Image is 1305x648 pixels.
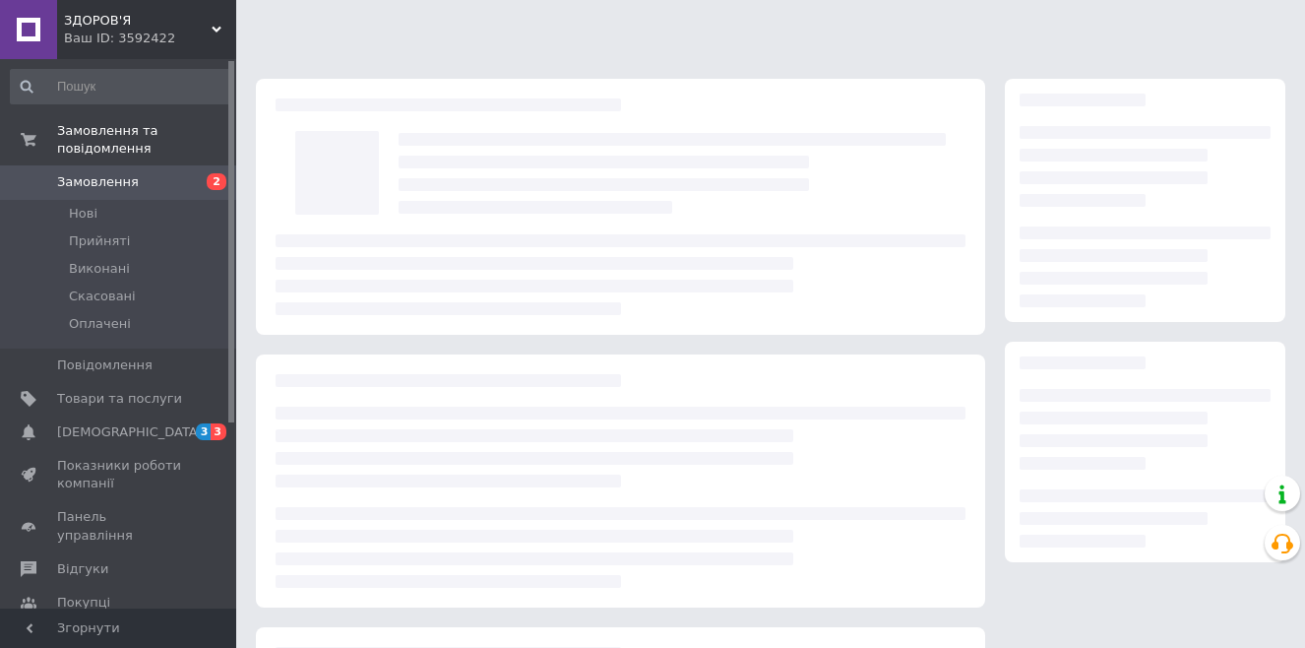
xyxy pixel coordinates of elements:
div: Ваш ID: 3592422 [64,30,236,47]
span: Показники роботи компанії [57,457,182,492]
span: Оплачені [69,315,131,333]
span: 2 [207,173,226,190]
span: 3 [196,423,212,440]
span: Скасовані [69,288,136,305]
span: Покупці [57,594,110,612]
span: Замовлення [57,173,139,191]
span: ЗДОРОВ'Я [64,12,212,30]
span: Замовлення та повідомлення [57,122,236,158]
span: Виконані [69,260,130,278]
span: Товари та послуги [57,390,182,408]
span: [DEMOGRAPHIC_DATA] [57,423,203,441]
span: Панель управління [57,508,182,544]
span: Відгуки [57,560,108,578]
span: Прийняті [69,232,130,250]
span: Нові [69,205,97,223]
span: 3 [211,423,226,440]
span: Повідомлення [57,356,153,374]
input: Пошук [10,69,232,104]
